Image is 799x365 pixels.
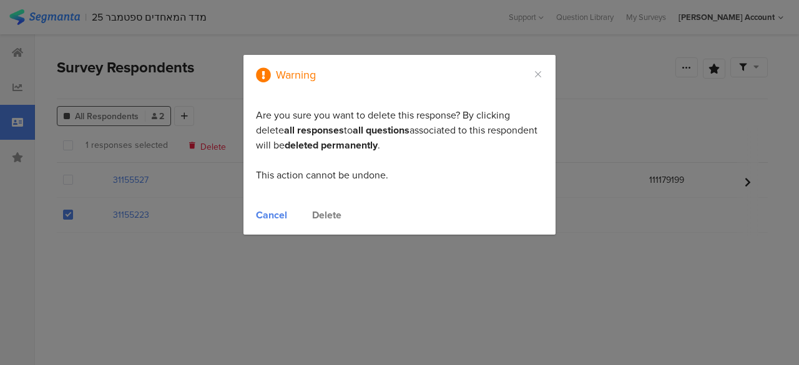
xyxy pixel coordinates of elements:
[284,123,344,137] b: all responses
[353,123,409,137] b: all questions
[533,67,543,82] button: Close
[285,138,378,152] b: deleted permanently
[243,55,556,235] div: dialog
[256,208,287,222] div: Cancel
[312,208,341,222] div: Delete
[276,69,316,80] div: Warning
[256,108,537,182] span: Are you sure you want to delete this response? By clicking delete to associated to this responden...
